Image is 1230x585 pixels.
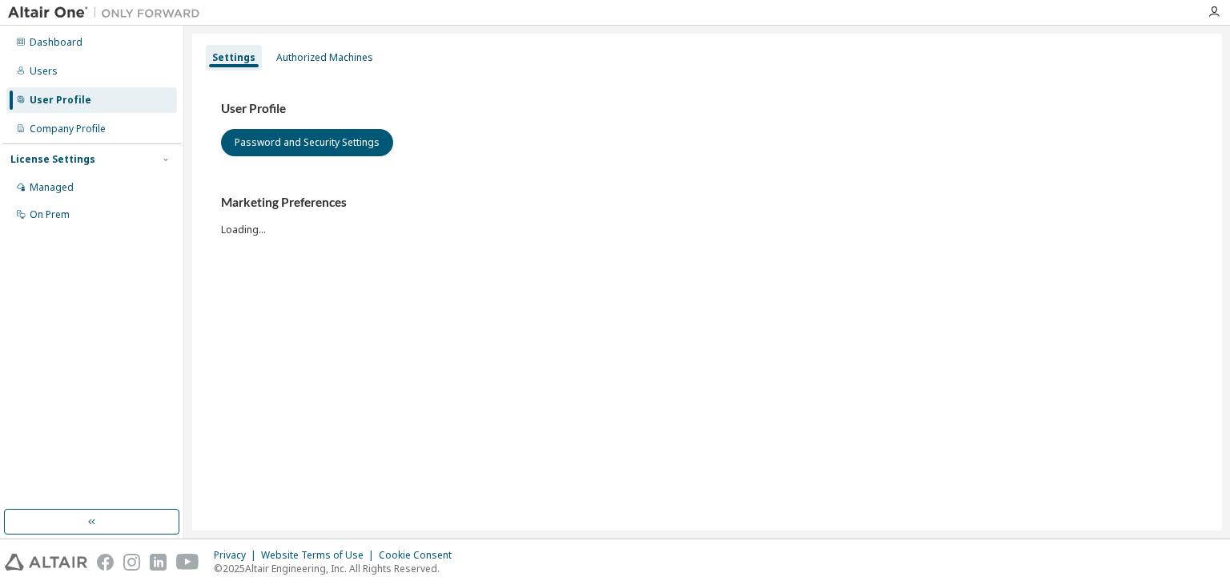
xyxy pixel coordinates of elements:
p: © 2025 Altair Engineering, Inc. All Rights Reserved. [214,562,461,575]
div: Dashboard [30,36,82,49]
div: Privacy [214,549,261,562]
div: Authorized Machines [276,51,373,64]
div: Users [30,65,58,78]
h3: User Profile [221,101,1193,117]
img: Altair One [8,5,208,21]
h3: Marketing Preferences [221,195,1193,211]
div: Website Terms of Use [261,549,379,562]
div: Settings [212,51,255,64]
img: instagram.svg [123,554,140,571]
img: altair_logo.svg [5,554,87,571]
img: linkedin.svg [150,554,167,571]
img: facebook.svg [97,554,114,571]
div: License Settings [10,153,95,166]
button: Password and Security Settings [221,129,393,156]
div: Loading... [221,195,1193,236]
div: On Prem [30,208,70,221]
div: User Profile [30,94,91,107]
div: Managed [30,181,74,194]
div: Company Profile [30,123,106,135]
div: Cookie Consent [379,549,461,562]
img: youtube.svg [176,554,199,571]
